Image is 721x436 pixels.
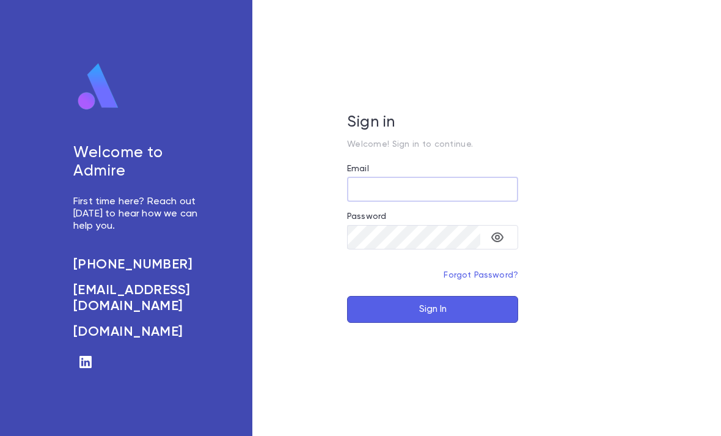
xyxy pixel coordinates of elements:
[347,296,518,323] button: Sign In
[347,164,369,174] label: Email
[444,271,518,279] a: Forgot Password?
[73,324,203,340] a: [DOMAIN_NAME]
[73,144,203,181] h5: Welcome to Admire
[347,212,386,221] label: Password
[485,225,510,249] button: toggle password visibility
[73,283,203,314] a: [EMAIL_ADDRESS][DOMAIN_NAME]
[73,257,203,273] a: [PHONE_NUMBER]
[347,114,518,132] h5: Sign in
[73,62,123,111] img: logo
[73,196,203,232] p: First time here? Reach out [DATE] to hear how we can help you.
[347,139,518,149] p: Welcome! Sign in to continue.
